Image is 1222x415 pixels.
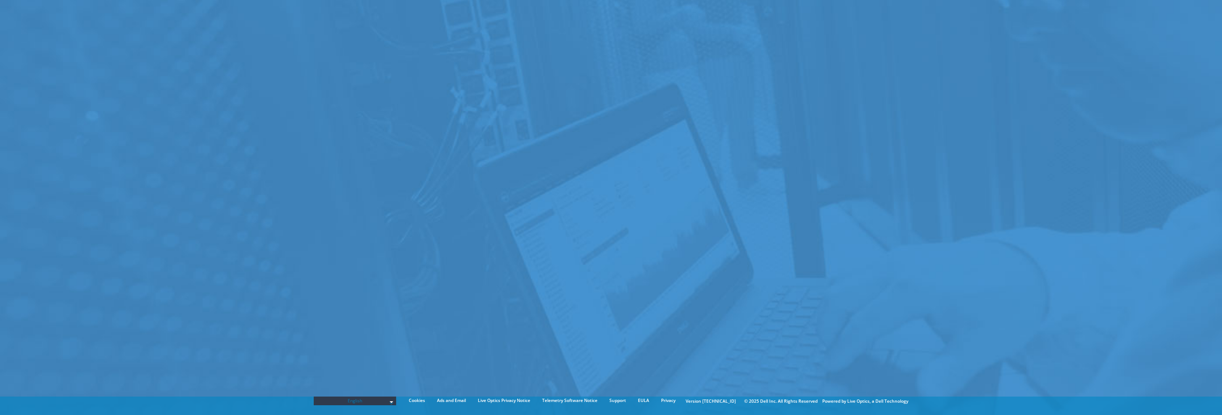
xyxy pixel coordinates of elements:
a: EULA [633,397,655,405]
a: Telemetry Software Notice [537,397,603,405]
span: English [317,397,393,405]
a: Support [604,397,631,405]
a: Privacy [656,397,681,405]
li: Version [TECHNICAL_ID] [682,397,739,405]
li: Powered by Live Optics, a Dell Technology [822,397,908,405]
a: Cookies [403,397,430,405]
a: Live Optics Privacy Notice [472,397,536,405]
a: Ads and Email [432,397,471,405]
li: © 2025 Dell Inc. All Rights Reserved [741,397,821,405]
